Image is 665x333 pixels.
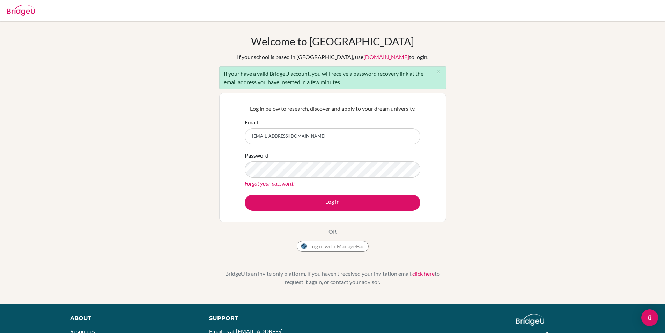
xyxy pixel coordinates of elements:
[363,53,409,60] a: [DOMAIN_NAME]
[436,69,441,74] i: close
[219,66,446,89] div: If your have a valid BridgeU account, you will receive a password recovery link at the email addr...
[237,53,428,61] div: If your school is based in [GEOGRAPHIC_DATA], use to login.
[209,314,324,323] div: Support
[245,151,268,160] label: Password
[245,180,295,187] a: Forgot your password?
[70,314,193,323] div: About
[328,227,337,236] p: OR
[219,269,446,286] p: BridgeU is an invite only platform. If you haven’t received your invitation email, to request it ...
[7,5,35,16] img: Bridge-U
[245,104,420,113] p: Log in below to research, discover and apply to your dream university.
[251,35,414,48] h1: Welcome to [GEOGRAPHIC_DATA]
[245,118,258,126] label: Email
[412,270,435,277] a: click here
[432,67,446,77] button: Close
[245,195,420,211] button: Log in
[641,309,658,326] div: Open Intercom Messenger
[516,314,544,326] img: logo_white@2x-f4f0deed5e89b7ecb1c2cc34c3e3d731f90f0f143d5ea2071677605dd97b5244.png
[297,241,369,252] button: Log in with ManageBac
